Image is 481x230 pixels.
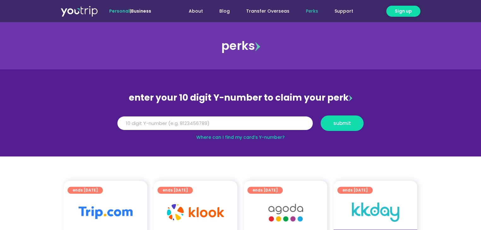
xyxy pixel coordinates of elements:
[163,187,188,194] span: ends [DATE]
[395,8,412,15] span: Sign up
[252,187,278,194] span: ends [DATE]
[117,115,364,136] form: Y Number
[181,5,211,17] a: About
[337,187,373,194] a: ends [DATE]
[211,5,238,17] a: Blog
[196,134,285,140] a: Where can I find my card’s Y-number?
[342,187,368,194] span: ends [DATE]
[68,187,103,194] a: ends [DATE]
[238,5,298,17] a: Transfer Overseas
[298,5,326,17] a: Perks
[321,115,364,131] button: submit
[131,8,151,14] a: Business
[109,8,151,14] span: |
[247,187,283,194] a: ends [DATE]
[333,121,351,126] span: submit
[386,6,420,17] a: Sign up
[157,187,193,194] a: ends [DATE]
[73,187,98,194] span: ends [DATE]
[114,90,367,106] div: enter your 10 digit Y-number to claim your perk
[117,116,313,130] input: 10 digit Y-number (e.g. 8123456789)
[168,5,361,17] nav: Menu
[109,8,130,14] span: Personal
[326,5,361,17] a: Support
